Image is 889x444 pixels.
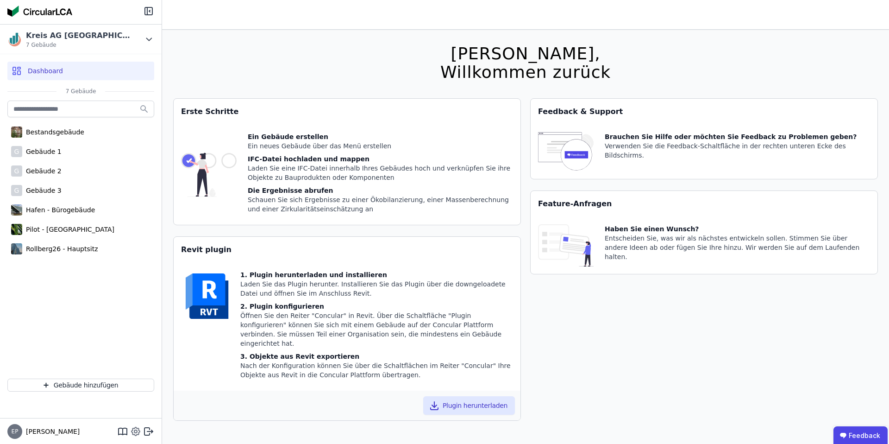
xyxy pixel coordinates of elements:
[240,302,513,311] div: 2. Plugin konfigurieren
[11,222,22,237] img: Pilot - Green Building
[22,186,62,195] div: Gebäude 3
[22,427,80,436] span: [PERSON_NAME]
[240,270,513,279] div: 1. Plugin herunterladen und installieren
[11,185,22,196] div: G
[28,66,63,76] span: Dashboard
[531,99,877,125] div: Feedback & Support
[11,125,22,140] img: Bestandsgebäude
[440,63,611,82] div: Willkommen zurück
[440,44,611,63] div: [PERSON_NAME],
[174,237,520,263] div: Revit plugin
[22,225,114,234] div: Pilot - [GEOGRAPHIC_DATA]
[11,241,22,256] img: Rollberg26 - Hauptsitz
[605,224,870,234] div: Haben Sie einen Wunsch?
[240,361,513,380] div: Nach der Konfiguration können Sie über die Schaltflächen im Reiter "Concular" Ihre Objekte aus Re...
[605,141,870,160] div: Verwenden Sie die Feedback-Schaltfläche in der rechten unteren Ecke des Bildschirms.
[7,6,72,17] img: Concular
[22,166,62,176] div: Gebäude 2
[423,396,515,415] button: Plugin herunterladen
[26,30,132,41] div: Kreis AG [GEOGRAPHIC_DATA]
[248,132,513,141] div: Ein Gebäude erstellen
[240,311,513,348] div: Öffnen Sie den Reiter "Concular" in Revit. Über die Schaltfläche "Plugin konfigurieren" können Si...
[248,164,513,182] div: Laden Sie eine IFC-Datei innerhalb Ihres Gebäudes hoch und verknüpfen Sie ihre Objekte zu Bauprod...
[248,195,513,214] div: Schauen Sie sich Ergebnisse zu einer Ökobilanzierung, einer Massenberechnung und einer Zirkularit...
[240,352,513,361] div: 3. Objekte aus Revit exportieren
[538,132,594,171] img: feedback-icon-HCTs5lye.svg
[12,429,19,434] span: EP
[248,186,513,195] div: Die Ergebnisse abrufen
[22,147,62,156] div: Gebäude 1
[605,234,870,261] div: Entscheiden Sie, was wir als nächstes entwickeln sollen. Stimmen Sie über andere Ideen ab oder fü...
[26,41,132,49] span: 7 Gebäude
[22,244,98,254] div: Rollberg26 - Hauptsitz
[7,32,22,47] img: Kreis AG Germany
[56,88,106,95] span: 7 Gebäude
[11,146,22,157] div: G
[7,379,154,392] button: Gebäude hinzufügen
[605,132,870,141] div: Brauchen Sie Hilfe oder möchten Sie Feedback zu Problemen geben?
[538,224,594,266] img: feature_request_tile-UiXE1qGU.svg
[174,99,520,125] div: Erste Schritte
[181,270,233,322] img: revit-YwGVQcbs.svg
[248,154,513,164] div: IFC-Datei hochladen und mappen
[531,191,877,217] div: Feature-Anfragen
[11,165,22,177] div: G
[22,205,95,215] div: Hafen - Bürogebäude
[11,203,22,217] img: Hafen - Bürogebäude
[248,141,513,151] div: Ein neues Gebäude über das Menü erstellen
[181,132,237,217] img: getting_started_tile-DrF_GRSv.svg
[22,127,84,137] div: Bestandsgebäude
[240,279,513,298] div: Laden Sie das Plugin herunter. Installieren Sie das Plugin über die downgeloadete Datei und öffne...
